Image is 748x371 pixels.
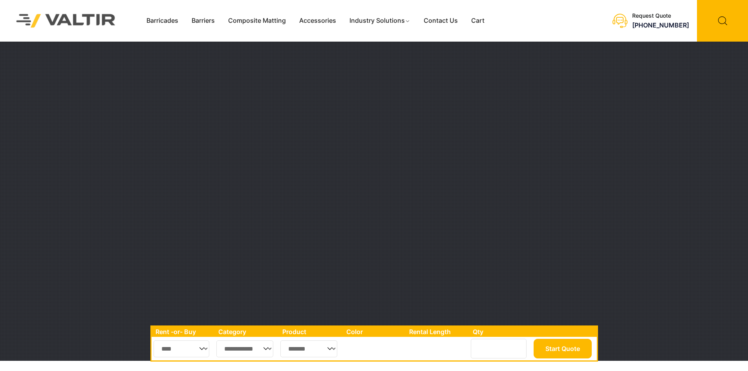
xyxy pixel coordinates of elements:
th: Color [342,327,406,337]
a: Accessories [293,15,343,27]
img: Valtir Rentals [6,4,126,38]
th: Category [214,327,279,337]
a: Industry Solutions [343,15,417,27]
a: Barriers [185,15,221,27]
th: Qty [469,327,531,337]
th: Product [278,327,342,337]
th: Rental Length [405,327,469,337]
th: Rent -or- Buy [152,327,214,337]
a: [PHONE_NUMBER] [632,21,689,29]
a: Composite Matting [221,15,293,27]
a: Barricades [140,15,185,27]
a: Contact Us [417,15,465,27]
div: Request Quote [632,13,689,19]
a: Cart [465,15,491,27]
button: Start Quote [534,339,592,358]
